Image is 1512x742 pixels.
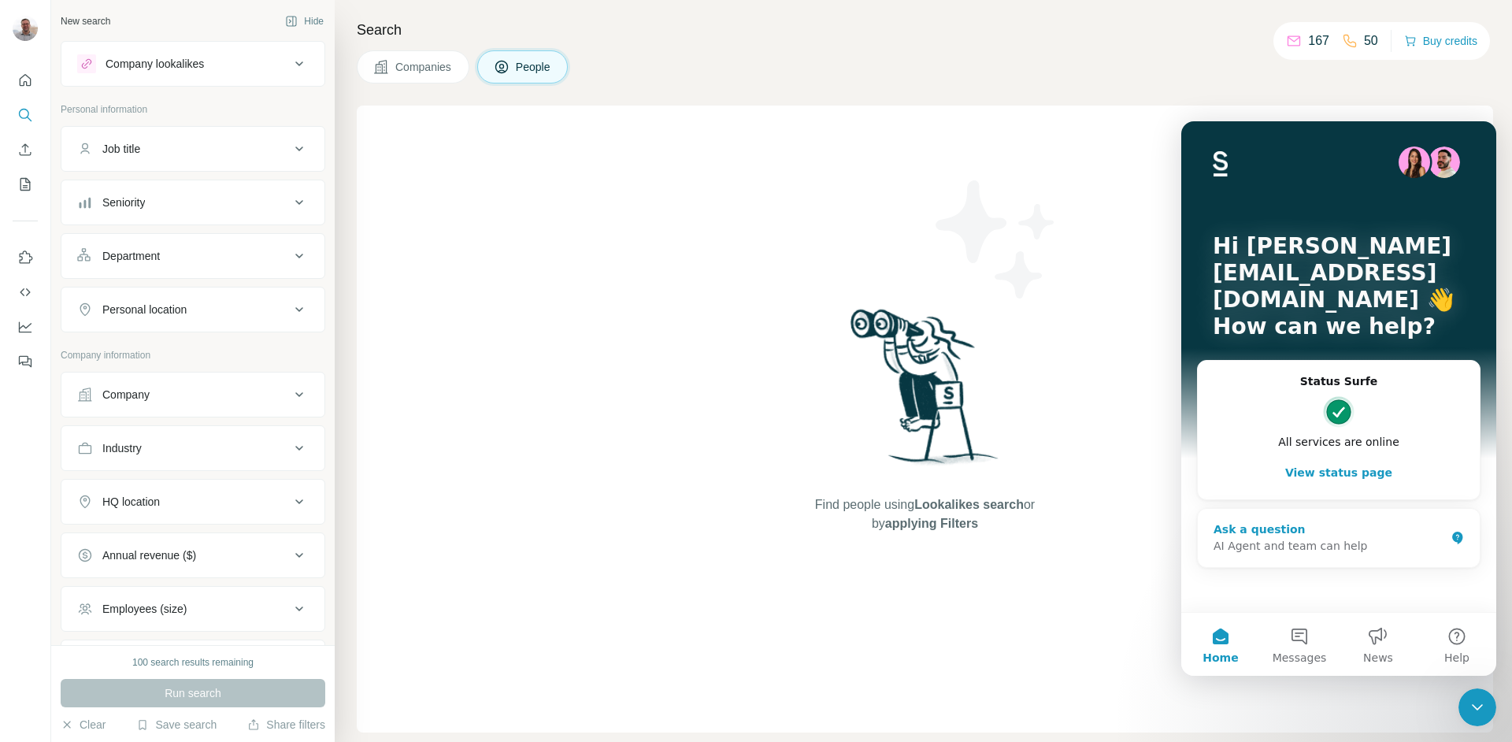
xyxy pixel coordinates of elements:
div: Annual revenue ($) [102,547,196,563]
button: Company lookalikes [61,45,324,83]
div: Employees (size) [102,601,187,617]
button: Annual revenue ($) [61,536,324,574]
button: Industry [61,429,324,467]
span: Companies [395,59,453,75]
span: Find people using or by [799,495,1051,533]
div: Department [102,248,160,264]
button: Save search [136,717,217,733]
button: My lists [13,170,38,198]
span: People [516,59,552,75]
div: HQ location [102,494,160,510]
button: Employees (size) [61,590,324,628]
iframe: Intercom live chat [1181,121,1496,676]
p: Personal information [61,102,325,117]
h4: Search [357,19,1493,41]
button: Department [61,237,324,275]
iframe: Intercom live chat [1458,688,1496,726]
img: Surfe Illustration - Woman searching with binoculars [843,305,1007,480]
div: Seniority [102,195,145,210]
div: Company [102,387,150,403]
button: Dashboard [13,313,38,341]
button: Quick start [13,66,38,95]
img: Avatar [13,16,38,41]
button: Enrich CSV [13,135,38,164]
button: Job title [61,130,324,168]
button: Use Surfe API [13,278,38,306]
button: HQ location [61,483,324,521]
p: 167 [1308,32,1329,50]
button: Buy credits [1404,30,1477,52]
div: Industry [102,440,142,456]
button: Search [13,101,38,129]
p: 50 [1364,32,1378,50]
button: Company [61,376,324,414]
div: 100 search results remaining [132,655,254,670]
img: Surfe Illustration - Stars [925,169,1067,310]
button: Clear [61,717,106,733]
button: Use Surfe on LinkedIn [13,243,38,272]
p: Company information [61,348,325,362]
button: Hide [274,9,335,33]
button: Feedback [13,347,38,376]
div: New search [61,14,110,28]
span: applying Filters [885,517,978,530]
div: Job title [102,141,140,157]
button: Personal location [61,291,324,328]
button: Share filters [247,717,325,733]
div: Personal location [102,302,187,317]
span: Lookalikes search [914,498,1024,511]
button: Seniority [61,184,324,221]
button: Technologies [61,644,324,681]
div: Company lookalikes [106,56,204,72]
